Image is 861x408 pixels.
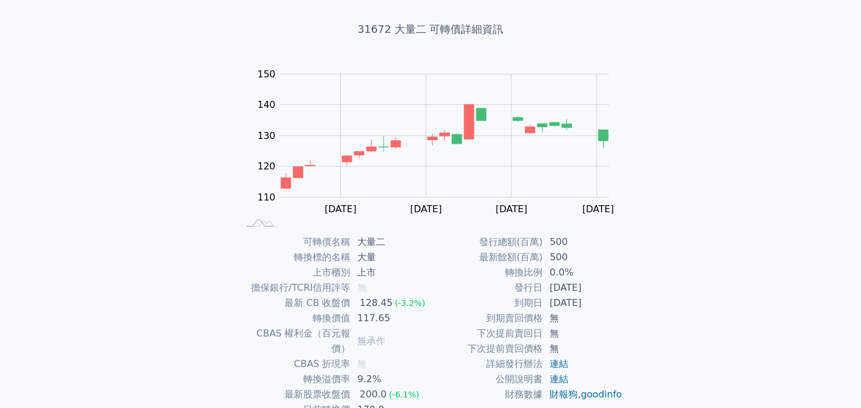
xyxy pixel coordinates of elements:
[350,372,430,387] td: 9.2%
[238,250,350,265] td: 轉換標的名稱
[357,358,367,369] span: 無
[238,311,350,326] td: 轉換價值
[543,234,623,250] td: 500
[543,341,623,356] td: 無
[252,69,627,215] g: Chart
[357,335,385,346] span: 無承作
[543,387,623,402] td: ,
[550,358,568,369] a: 連結
[257,161,276,172] tspan: 120
[350,265,430,280] td: 上市
[257,99,276,110] tspan: 140
[582,203,614,215] tspan: [DATE]
[389,390,419,399] span: (-6.1%)
[357,387,389,402] div: 200.0
[543,295,623,311] td: [DATE]
[350,250,430,265] td: 大量
[357,282,367,293] span: 無
[350,234,430,250] td: 大量二
[224,21,637,38] h1: 31672 大量二 可轉債詳細資訊
[238,234,350,250] td: 可轉債名稱
[496,203,527,215] tspan: [DATE]
[325,203,357,215] tspan: [DATE]
[430,265,543,280] td: 轉換比例
[543,311,623,326] td: 無
[430,295,543,311] td: 到期日
[238,387,350,402] td: 最新股票收盤價
[430,387,543,402] td: 財務數據
[430,234,543,250] td: 發行總額(百萬)
[581,389,622,400] a: goodinfo
[430,356,543,372] td: 詳細發行辦法
[281,104,608,188] g: Series
[550,389,578,400] a: 財報狗
[395,298,425,308] span: (-3.2%)
[238,295,350,311] td: 最新 CB 收盤價
[543,326,623,341] td: 無
[543,265,623,280] td: 0.0%
[350,311,430,326] td: 117.65
[238,280,350,295] td: 擔保銀行/TCRI信用評等
[238,326,350,356] td: CBAS 權利金（百元報價）
[430,250,543,265] td: 最新餘額(百萬)
[257,192,276,203] tspan: 110
[430,372,543,387] td: 公開說明書
[430,311,543,326] td: 到期賣回價格
[257,69,276,80] tspan: 150
[410,203,442,215] tspan: [DATE]
[543,250,623,265] td: 500
[257,130,276,141] tspan: 130
[550,373,568,385] a: 連結
[238,356,350,372] td: CBAS 折現率
[430,280,543,295] td: 發行日
[543,280,623,295] td: [DATE]
[430,341,543,356] td: 下次提前賣回價格
[238,372,350,387] td: 轉換溢價率
[430,326,543,341] td: 下次提前賣回日
[357,295,395,311] div: 128.45
[238,265,350,280] td: 上市櫃別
